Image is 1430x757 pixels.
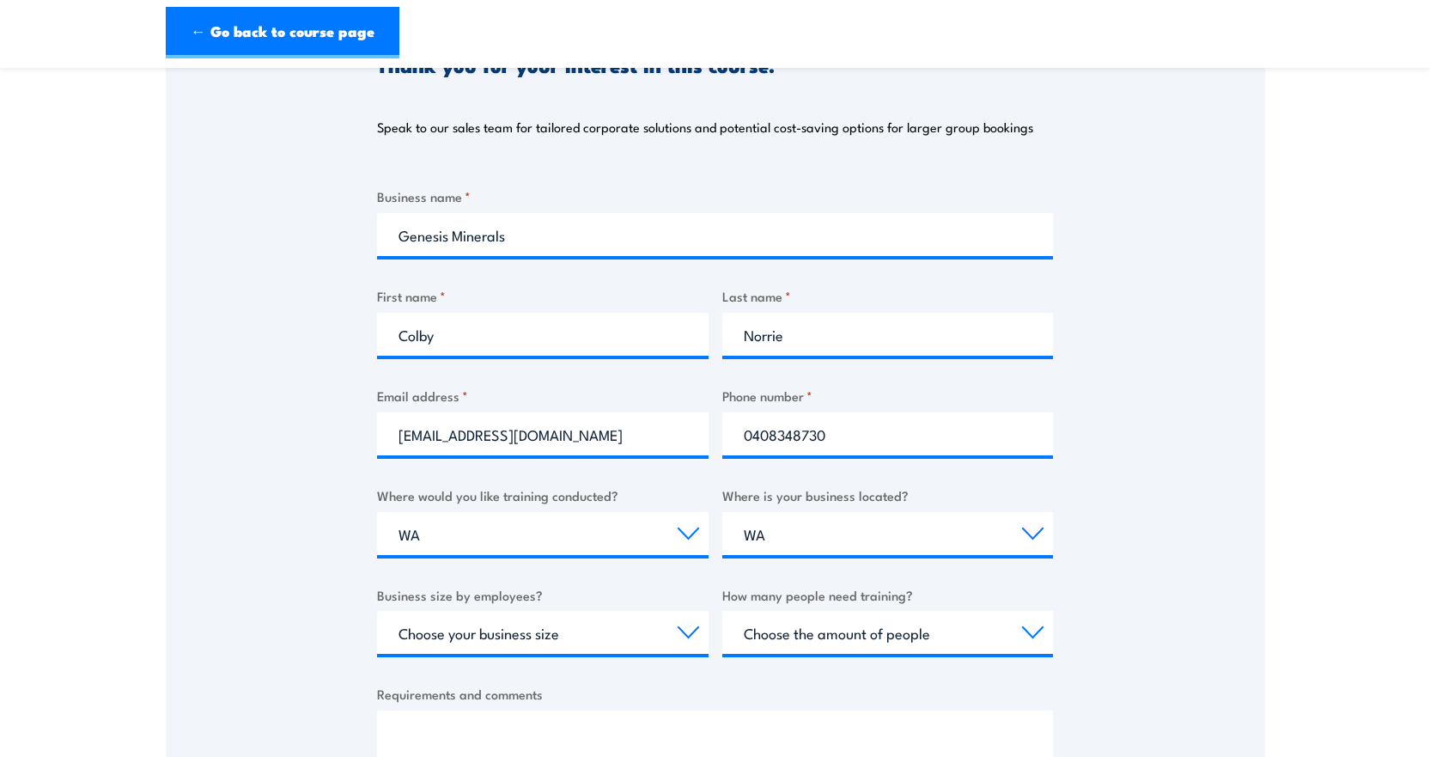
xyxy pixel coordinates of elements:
[377,684,1053,704] label: Requirements and comments
[377,55,775,75] h3: Thank you for your interest in this course.
[377,186,1053,206] label: Business name
[377,386,709,406] label: Email address
[377,119,1033,136] p: Speak to our sales team for tailored corporate solutions and potential cost-saving options for la...
[722,485,1054,505] label: Where is your business located?
[166,7,399,58] a: ← Go back to course page
[722,386,1054,406] label: Phone number
[722,585,1054,605] label: How many people need training?
[377,585,709,605] label: Business size by employees?
[377,286,709,306] label: First name
[722,286,1054,306] label: Last name
[377,485,709,505] label: Where would you like training conducted?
